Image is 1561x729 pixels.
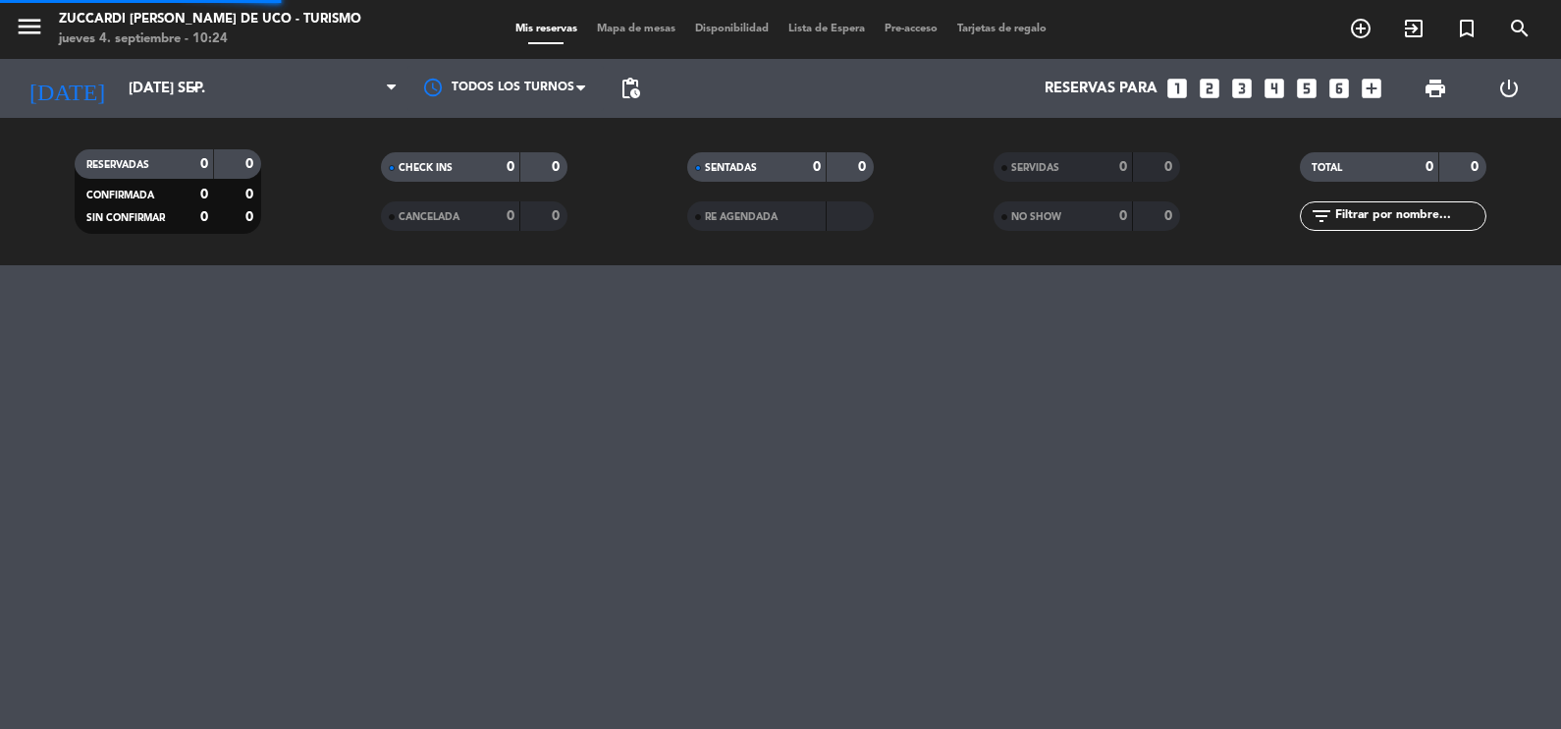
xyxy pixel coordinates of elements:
[183,77,206,100] i: arrow_drop_down
[1119,209,1127,223] strong: 0
[86,213,165,223] span: SIN CONFIRMAR
[1402,17,1426,40] i: exit_to_app
[1312,163,1342,173] span: TOTAL
[1011,163,1059,173] span: SERVIDAS
[1229,76,1255,101] i: looks_3
[1349,17,1373,40] i: add_circle_outline
[507,209,514,223] strong: 0
[1011,212,1061,222] span: NO SHOW
[947,24,1056,34] span: Tarjetas de regalo
[1262,76,1287,101] i: looks_4
[1426,160,1433,174] strong: 0
[86,191,154,200] span: CONFIRMADA
[875,24,947,34] span: Pre-acceso
[552,209,564,223] strong: 0
[1455,17,1479,40] i: turned_in_not
[1333,205,1485,227] input: Filtrar por nombre...
[200,188,208,201] strong: 0
[245,210,257,224] strong: 0
[200,157,208,171] strong: 0
[86,160,149,170] span: RESERVADAS
[399,163,453,173] span: CHECK INS
[1326,76,1352,101] i: looks_6
[813,160,821,174] strong: 0
[1473,59,1547,118] div: LOG OUT
[1294,76,1319,101] i: looks_5
[245,188,257,201] strong: 0
[552,160,564,174] strong: 0
[779,24,875,34] span: Lista de Espera
[685,24,779,34] span: Disponibilidad
[15,12,44,41] i: menu
[200,210,208,224] strong: 0
[858,160,870,174] strong: 0
[507,160,514,174] strong: 0
[1424,77,1447,100] span: print
[1497,77,1521,100] i: power_settings_new
[1471,160,1482,174] strong: 0
[1164,209,1176,223] strong: 0
[59,29,361,49] div: jueves 4. septiembre - 10:24
[1164,76,1190,101] i: looks_one
[1164,160,1176,174] strong: 0
[506,24,587,34] span: Mis reservas
[59,10,361,29] div: Zuccardi [PERSON_NAME] de Uco - Turismo
[1508,17,1532,40] i: search
[1197,76,1222,101] i: looks_two
[1359,76,1384,101] i: add_box
[1310,204,1333,228] i: filter_list
[1045,81,1157,97] span: Reservas para
[587,24,685,34] span: Mapa de mesas
[619,77,642,100] span: pending_actions
[705,212,778,222] span: RE AGENDADA
[245,157,257,171] strong: 0
[399,212,459,222] span: CANCELADA
[15,12,44,48] button: menu
[705,163,757,173] span: SENTADAS
[1119,160,1127,174] strong: 0
[15,67,119,110] i: [DATE]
